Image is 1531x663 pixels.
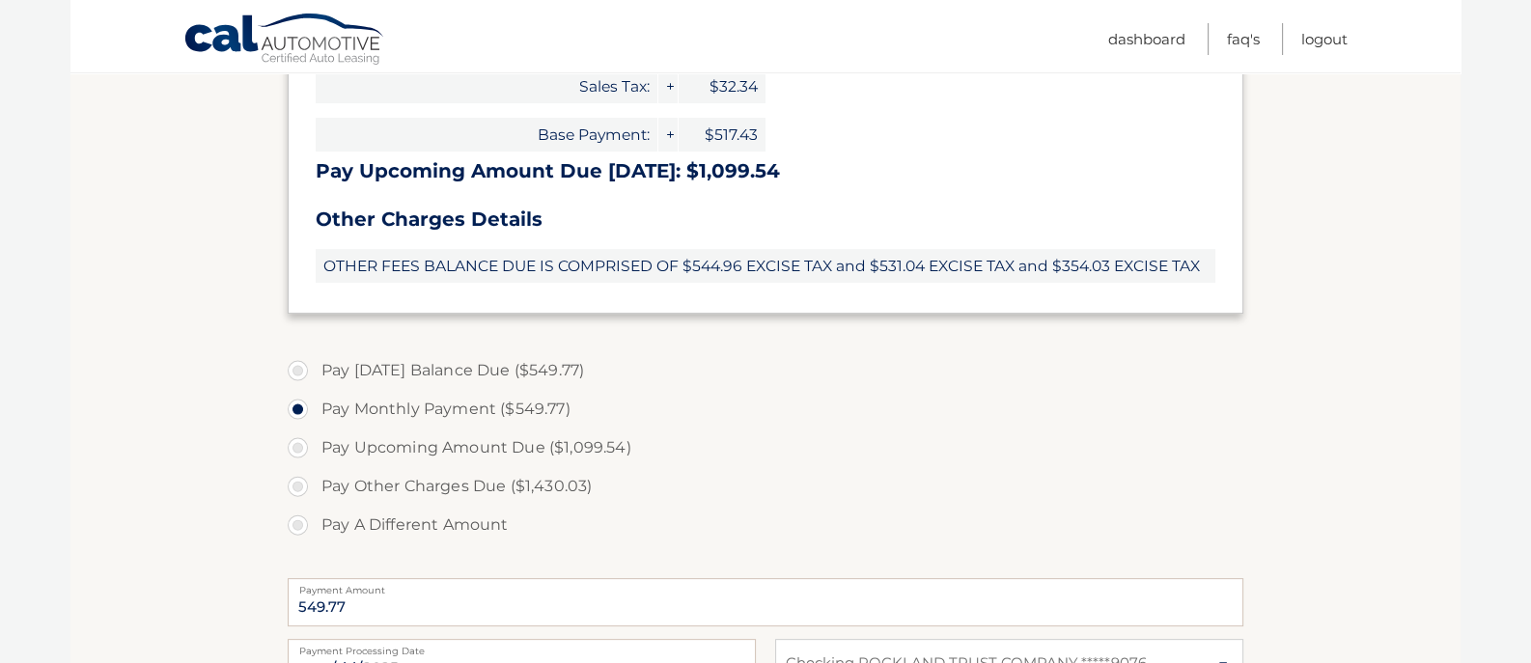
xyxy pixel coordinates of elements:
h3: Pay Upcoming Amount Due [DATE]: $1,099.54 [316,159,1215,183]
h3: Other Charges Details [316,207,1215,232]
input: Payment Amount [288,578,1243,626]
label: Pay [DATE] Balance Due ($549.77) [288,351,1243,390]
a: Dashboard [1108,23,1185,55]
span: + [658,118,678,152]
span: + [658,69,678,103]
span: $32.34 [679,69,765,103]
span: Base Payment: [316,118,657,152]
a: Cal Automotive [183,13,386,69]
a: FAQ's [1227,23,1260,55]
label: Pay Other Charges Due ($1,430.03) [288,467,1243,506]
span: $517.43 [679,118,765,152]
label: Payment Processing Date [288,639,756,654]
label: Payment Amount [288,578,1243,594]
a: Logout [1301,23,1348,55]
span: Sales Tax: [316,69,657,103]
label: Pay A Different Amount [288,506,1243,544]
span: OTHER FEES BALANCE DUE IS COMPRISED OF $544.96 EXCISE TAX and $531.04 EXCISE TAX and $354.03 EXCI... [316,249,1215,283]
label: Pay Monthly Payment ($549.77) [288,390,1243,428]
label: Pay Upcoming Amount Due ($1,099.54) [288,428,1243,467]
